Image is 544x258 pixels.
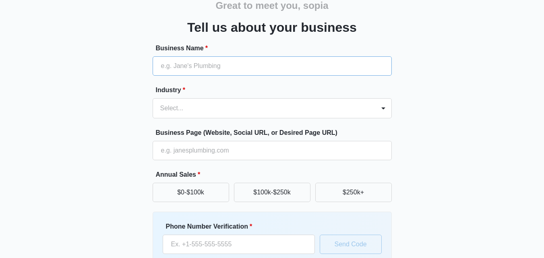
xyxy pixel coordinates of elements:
button: $0-$100k [153,183,229,202]
input: Ex. +1-555-555-5555 [163,235,315,254]
button: $250k+ [315,183,392,202]
label: Industry [156,85,395,95]
input: e.g. Jane's Plumbing [153,56,392,76]
label: Annual Sales [156,170,395,180]
label: Phone Number Verification [166,222,318,231]
button: $100k-$250k [234,183,310,202]
input: e.g. janesplumbing.com [153,141,392,160]
label: Business Page (Website, Social URL, or Desired Page URL) [156,128,395,138]
h3: Tell us about your business [187,18,357,37]
label: Business Name [156,43,395,53]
